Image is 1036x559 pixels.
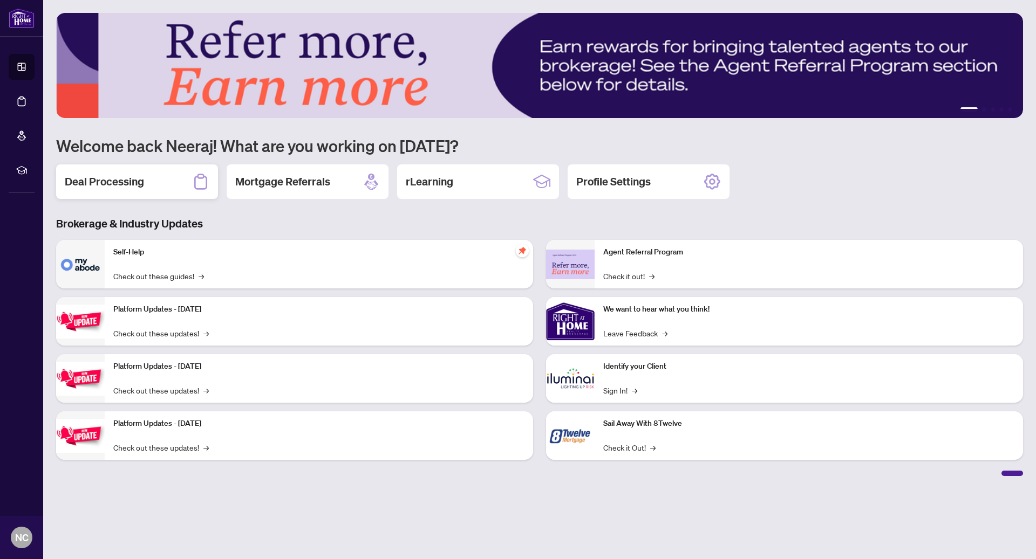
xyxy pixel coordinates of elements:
p: Platform Updates - [DATE] [113,418,524,430]
p: Identify your Client [603,361,1014,372]
img: We want to hear what you think! [546,297,595,346]
img: Slide 0 [56,13,1023,118]
img: Platform Updates - July 8, 2025 [56,362,105,396]
p: Self-Help [113,246,524,258]
span: → [649,270,655,282]
button: 1 [960,107,978,112]
h3: Brokerage & Industry Updates [56,216,1023,231]
span: → [650,441,656,453]
span: → [203,327,209,339]
span: → [203,384,209,396]
img: Sail Away With 8Twelve [546,411,595,460]
p: Platform Updates - [DATE] [113,303,524,315]
a: Check it out!→ [603,270,655,282]
a: Check out these updates!→ [113,327,209,339]
span: pushpin [516,244,529,257]
button: 4 [999,107,1004,112]
img: Self-Help [56,240,105,288]
span: → [199,270,204,282]
button: 2 [982,107,986,112]
img: Platform Updates - July 21, 2025 [56,305,105,339]
h2: Profile Settings [576,174,651,189]
span: → [632,384,637,396]
h1: Welcome back Neeraj! What are you working on [DATE]? [56,135,1023,156]
p: Sail Away With 8Twelve [603,418,1014,430]
img: Agent Referral Program [546,250,595,279]
span: NC [15,530,29,545]
h2: Mortgage Referrals [235,174,330,189]
img: logo [9,8,35,28]
a: Check out these guides!→ [113,270,204,282]
button: 5 [1008,107,1012,112]
a: Check out these updates!→ [113,384,209,396]
a: Check it Out!→ [603,441,656,453]
img: Identify your Client [546,354,595,403]
button: 3 [991,107,995,112]
p: We want to hear what you think! [603,303,1014,315]
a: Check out these updates!→ [113,441,209,453]
span: → [662,327,667,339]
a: Sign In!→ [603,384,637,396]
img: Platform Updates - June 23, 2025 [56,419,105,453]
button: Open asap [993,521,1025,554]
p: Agent Referral Program [603,246,1014,258]
h2: rLearning [406,174,453,189]
h2: Deal Processing [65,174,144,189]
a: Leave Feedback→ [603,327,667,339]
p: Platform Updates - [DATE] [113,361,524,372]
span: → [203,441,209,453]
